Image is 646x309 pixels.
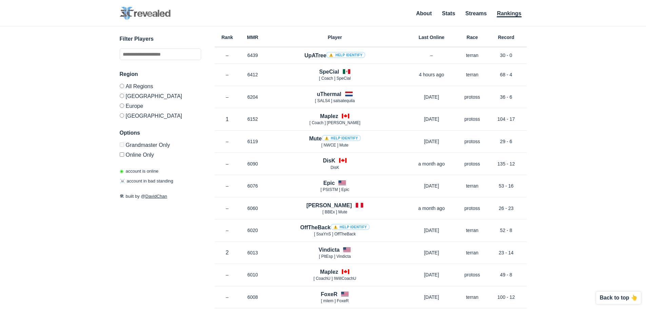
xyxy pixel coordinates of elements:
p: 36 - 6 [486,94,527,100]
a: ⚠️ Help identify [322,135,361,141]
a: Stats [442,11,455,16]
p: 6010 [240,271,266,278]
h3: Options [120,129,201,137]
h3: Filter Players [120,35,201,43]
h4: uThermal [317,90,341,98]
a: ⚠️ Help identify [331,224,370,230]
p: – [215,71,240,78]
span: [ Coach ] [PERSON_NAME] [309,120,360,125]
p: 68 - 4 [486,71,527,78]
span: ☠️ [120,178,125,184]
label: All Regions [120,84,201,91]
h6: Last Online [405,35,459,40]
p: – [215,294,240,301]
label: [GEOGRAPHIC_DATA] [120,91,201,101]
p: – [215,52,240,59]
p: – [215,227,240,234]
p: [DATE] [405,294,459,301]
p: 6020 [240,227,266,234]
p: [DATE] [405,116,459,122]
h4: UpATree [305,52,365,59]
h4: DisK [323,157,335,165]
h4: Maplez [320,268,338,276]
span: [ Coach ] SpeCial [319,76,351,81]
p: 26 - 23 [486,205,527,212]
p: terran [459,294,486,301]
label: Only show accounts currently laddering [120,150,201,158]
a: About [416,11,432,16]
p: 6090 [240,160,266,167]
h4: FoxeR [321,290,337,298]
p: [DATE] [405,138,459,145]
a: ⚠️ Help identify [326,52,365,58]
span: [ CoachU ] IWillCoachU [313,276,356,281]
p: terran [459,71,486,78]
h4: Vindicta [319,246,340,254]
p: 6013 [240,249,266,256]
h4: Mute [309,135,360,142]
input: [GEOGRAPHIC_DATA] [120,113,124,118]
label: Europe [120,101,201,111]
input: Online Only [120,152,124,157]
p: [DATE] [405,227,459,234]
span: DisK [331,165,339,170]
p: – [215,138,240,145]
p: 49 - 8 [486,271,527,278]
p: Back to top 👆 [600,295,638,301]
label: Only Show accounts currently in Grandmaster [120,142,201,150]
p: 29 - 6 [486,138,527,145]
h6: Rank [215,35,240,40]
p: 52 - 8 [486,227,527,234]
img: SC2 Revealed [120,7,171,20]
p: 53 - 16 [486,182,527,189]
p: 6204 [240,94,266,100]
p: 135 - 12 [486,160,527,167]
p: [DATE] [405,182,459,189]
span: [ BBEx ] Mute [322,210,347,214]
h4: SpeCial [319,68,339,76]
input: All Regions [120,84,124,88]
p: [DATE] [405,249,459,256]
p: terran [459,249,486,256]
p: [DATE] [405,271,459,278]
p: 23 - 14 [486,249,527,256]
h6: Player [266,35,405,40]
p: 6119 [240,138,266,145]
p: 6152 [240,116,266,122]
p: 30 - 0 [486,52,527,59]
h4: OffTheBack [300,224,370,231]
p: terran [459,52,486,59]
h4: Maplez [320,112,338,120]
h4: [PERSON_NAME] [306,201,352,209]
span: [ SsaYnS ] OffTheBack [314,232,356,236]
h6: MMR [240,35,266,40]
p: 6076 [240,182,266,189]
p: a month ago [405,205,459,212]
span: ◉ [120,169,123,174]
h6: Record [486,35,527,40]
label: [GEOGRAPHIC_DATA] [120,111,201,119]
input: Europe [120,103,124,108]
span: [ mIem ] FoxeR [321,298,349,303]
p: protoss [459,271,486,278]
p: – [215,160,240,167]
p: – [215,271,240,278]
p: – [215,182,240,189]
p: 100 - 12 [486,294,527,301]
p: [DATE] [405,94,459,100]
p: – [215,94,240,100]
input: Grandmaster Only [120,142,124,147]
p: – [405,52,459,59]
a: DavidChan [145,194,167,199]
input: [GEOGRAPHIC_DATA] [120,94,124,98]
p: account is online [120,168,159,175]
p: terran [459,227,486,234]
p: terran [459,182,486,189]
p: 6060 [240,205,266,212]
p: 1 [215,115,240,123]
p: 6439 [240,52,266,59]
span: [ PSISTM ] Epic [320,187,349,192]
p: protoss [459,160,486,167]
span: [ PltEsp ] Vindicta [319,254,351,259]
h4: Epic [324,179,335,187]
